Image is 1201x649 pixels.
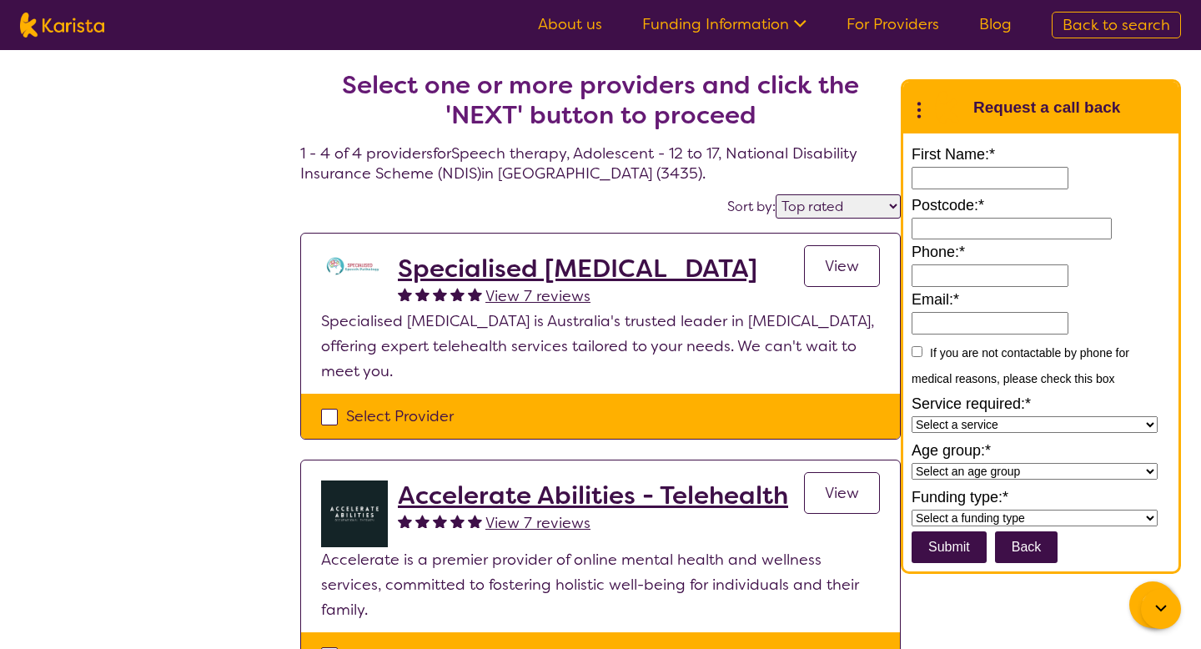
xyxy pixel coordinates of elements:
[468,287,482,301] img: fullstar
[321,309,880,384] p: Specialised [MEDICAL_DATA] is Australia's trusted leader in [MEDICAL_DATA], offering expert teleh...
[973,95,1120,120] h1: Request a call back
[538,14,602,34] a: About us
[912,193,1170,218] label: Postcode:*
[485,511,590,536] a: View 7 reviews
[642,14,807,34] a: Funding Information
[804,245,880,287] a: View
[930,91,963,124] img: Karista
[398,480,788,511] a: Accelerate Abilities - Telehealth
[20,13,104,38] img: Karista logo
[300,30,901,184] h4: 1 - 4 of 4 providers for Speech therapy , Adolescent - 12 to 17 , National Disability Insurance S...
[485,284,590,309] a: View 7 reviews
[450,514,465,528] img: fullstar
[468,514,482,528] img: fullstar
[912,287,1170,312] label: Email:*
[912,485,1170,510] label: Funding type:*
[825,256,859,276] span: View
[415,287,430,301] img: fullstar
[825,483,859,503] span: View
[912,391,1170,416] label: Service required:*
[450,287,465,301] img: fullstar
[804,472,880,514] a: View
[979,14,1012,34] a: Blog
[485,513,590,533] span: View 7 reviews
[727,198,776,215] label: Sort by:
[415,514,430,528] img: fullstar
[398,287,412,301] img: fullstar
[398,514,412,528] img: fullstar
[912,239,1170,264] label: Phone:*
[847,14,939,34] a: For Providers
[1063,15,1170,35] span: Back to search
[433,287,447,301] img: fullstar
[321,480,388,547] img: byb1jkvtmcu0ftjdkjvo.png
[912,346,1129,385] label: If you are not contactable by phone for medical reasons, please check this box
[321,254,388,279] img: tc7lufxpovpqcirzzyzq.png
[912,142,1170,167] label: First Name:*
[398,254,757,284] a: Specialised [MEDICAL_DATA]
[485,286,590,306] span: View 7 reviews
[321,547,880,622] p: Accelerate is a premier provider of online mental health and wellness services, committed to fost...
[912,438,1170,463] label: Age group:*
[912,531,987,563] input: Submit
[912,218,1112,240] input: Enter a 4-digit postcode
[1129,581,1176,628] button: Channel Menu
[995,531,1058,563] button: Back
[433,514,447,528] img: fullstar
[1052,12,1181,38] a: Back to search
[320,70,881,130] h2: Select one or more providers and click the 'NEXT' button to proceed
